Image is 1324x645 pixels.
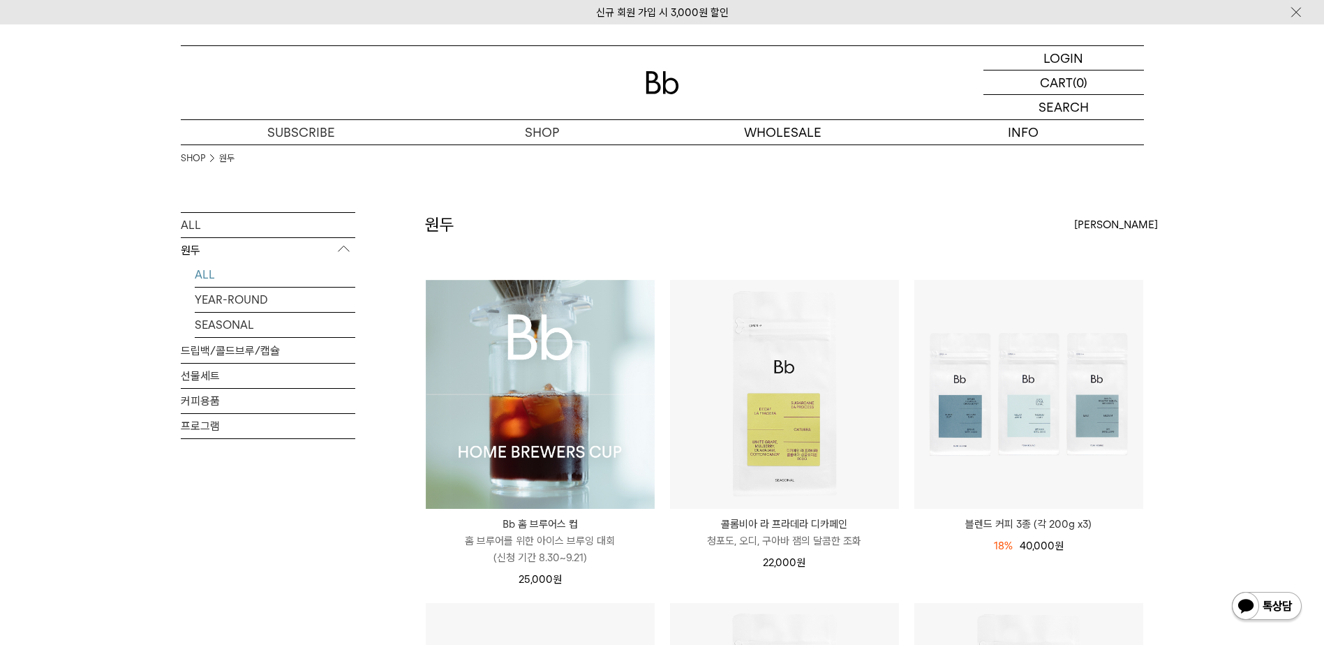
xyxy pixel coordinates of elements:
span: 원 [553,573,562,586]
h2: 원두 [425,213,454,237]
a: ALL [181,213,355,237]
div: 18% [994,537,1013,554]
a: LOGIN [983,46,1144,71]
a: SEASONAL [195,313,355,337]
p: (0) [1073,71,1087,94]
a: 블렌드 커피 3종 (각 200g x3) [914,516,1143,533]
span: 40,000 [1020,540,1064,552]
a: ALL [195,262,355,287]
a: 선물세트 [181,364,355,388]
a: 드립백/콜드브루/캡슐 [181,339,355,363]
span: [PERSON_NAME] [1074,216,1158,233]
a: SHOP [422,120,662,144]
img: 콜롬비아 라 프라데라 디카페인 [670,280,899,509]
a: SHOP [181,151,205,165]
p: INFO [903,120,1144,144]
span: 25,000 [519,573,562,586]
p: SEARCH [1039,95,1089,119]
img: 블렌드 커피 3종 (각 200g x3) [914,280,1143,509]
span: 22,000 [763,556,805,569]
span: 원 [1055,540,1064,552]
a: YEAR-ROUND [195,288,355,312]
a: Bb 홈 브루어스 컵 홈 브루어를 위한 아이스 브루잉 대회(신청 기간 8.30~9.21) [426,516,655,566]
img: 카카오톡 채널 1:1 채팅 버튼 [1230,591,1303,624]
p: 콜롬비아 라 프라데라 디카페인 [670,516,899,533]
a: SUBSCRIBE [181,120,422,144]
p: 청포도, 오디, 구아바 잼의 달콤한 조화 [670,533,899,549]
p: LOGIN [1043,46,1083,70]
a: 커피용품 [181,389,355,413]
img: 로고 [646,71,679,94]
a: 신규 회원 가입 시 3,000원 할인 [596,6,729,19]
p: WHOLESALE [662,120,903,144]
a: 콜롬비아 라 프라데라 디카페인 청포도, 오디, 구아바 잼의 달콤한 조화 [670,516,899,549]
a: 원두 [219,151,235,165]
p: 홈 브루어를 위한 아이스 브루잉 대회 (신청 기간 8.30~9.21) [426,533,655,566]
p: 원두 [181,238,355,263]
img: Bb 홈 브루어스 컵 [426,280,655,509]
a: 프로그램 [181,414,355,438]
span: 원 [796,556,805,569]
p: CART [1040,71,1073,94]
p: Bb 홈 브루어스 컵 [426,516,655,533]
a: CART (0) [983,71,1144,95]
